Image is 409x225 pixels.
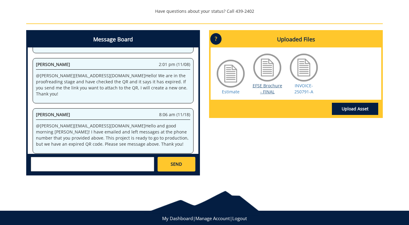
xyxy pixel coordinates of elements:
a: Logout [232,215,247,221]
span: SEND [171,161,182,167]
span: 8:06 am (11/18) [159,112,190,118]
a: Upload Asset [332,103,378,115]
p: ? [210,33,222,45]
a: Manage Account [195,215,230,221]
a: SEND [158,157,195,171]
a: Estimate [222,89,240,95]
span: [PERSON_NAME] [36,61,70,67]
h4: Message Board [28,32,198,47]
span: 2:01 pm (11/08) [159,61,190,67]
a: EFSE Brochure - FINAL [253,83,282,95]
h4: Uploaded Files [211,32,381,47]
p: Have questions about your status? Call 439-2402 [26,8,383,14]
p: @ [PERSON_NAME][EMAIL_ADDRESS][DOMAIN_NAME] Hello! We are in the proofreading stage and have chec... [36,73,190,97]
textarea: messageToSend [31,157,154,171]
a: INVOICE-250791-A [294,83,313,95]
a: My Dashboard [162,215,193,221]
p: @ [PERSON_NAME][EMAIL_ADDRESS][DOMAIN_NAME] Hello and good morning [PERSON_NAME]! I have emailed ... [36,123,190,147]
span: [PERSON_NAME] [36,112,70,117]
